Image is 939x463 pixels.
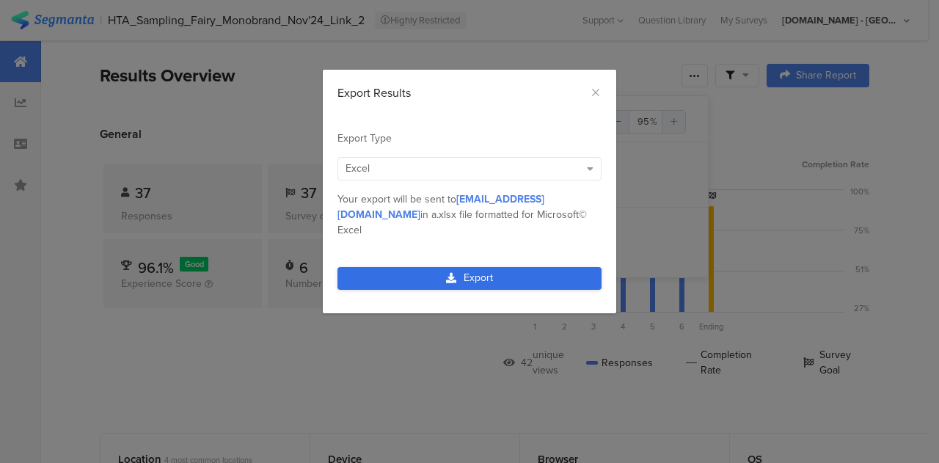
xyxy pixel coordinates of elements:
[590,84,602,101] button: Close
[337,84,602,101] div: Export Results
[323,70,616,313] div: dialog
[337,192,544,222] span: [EMAIL_ADDRESS][DOMAIN_NAME]
[337,267,602,290] a: Export
[337,131,602,146] div: Export Type
[337,207,587,238] span: .xlsx file formatted for Microsoft© Excel
[346,161,370,176] span: Excel
[337,192,602,238] div: Your export will be sent to in a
